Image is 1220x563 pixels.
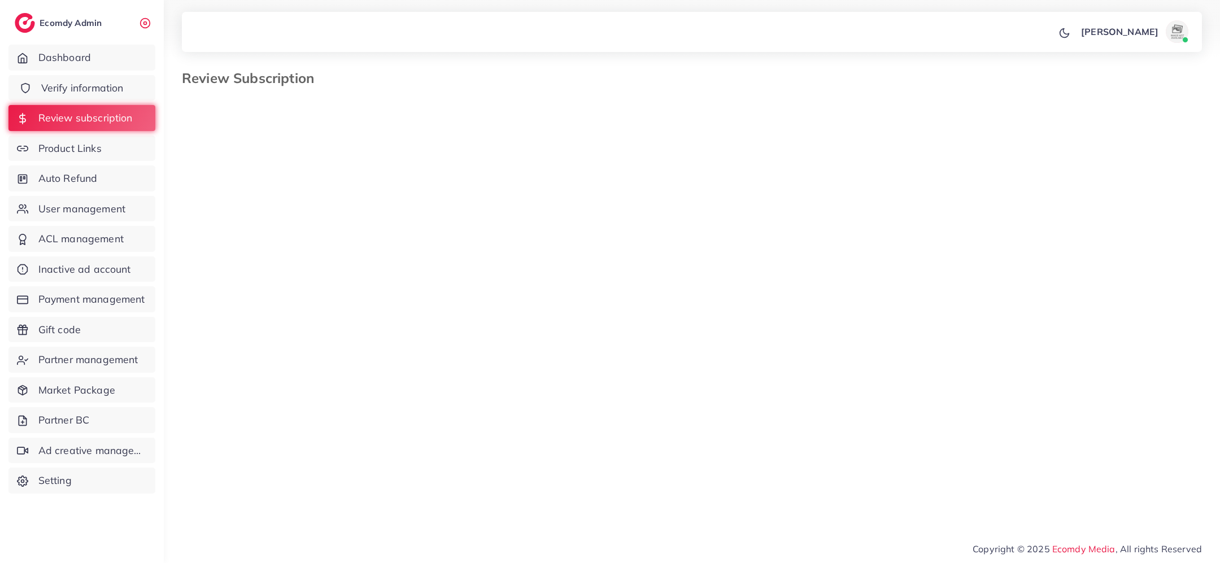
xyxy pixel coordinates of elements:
a: ACL management [8,226,155,252]
a: Payment management [8,286,155,312]
a: User management [8,196,155,222]
span: Partner BC [38,413,90,427]
span: Review subscription [38,111,133,125]
span: Inactive ad account [38,262,131,277]
a: Verify information [8,75,155,101]
h3: Review Subscription [182,70,323,86]
a: Ecomdy Media [1052,543,1116,555]
span: Setting [38,473,72,488]
span: Market Package [38,383,115,398]
a: Review subscription [8,105,155,131]
span: Auto Refund [38,171,98,186]
a: Setting [8,468,155,494]
a: Partner management [8,347,155,373]
img: logo [15,13,35,33]
span: Product Links [38,141,102,156]
span: Verify information [41,81,124,95]
a: Market Package [8,377,155,403]
span: Partner management [38,352,138,367]
span: ACL management [38,232,124,246]
span: Payment management [38,292,145,307]
a: Inactive ad account [8,256,155,282]
a: Ad creative management [8,438,155,464]
img: avatar [1166,20,1188,43]
a: Gift code [8,317,155,343]
a: Auto Refund [8,165,155,191]
a: [PERSON_NAME]avatar [1075,20,1193,43]
a: Partner BC [8,407,155,433]
span: User management [38,202,125,216]
a: Dashboard [8,45,155,71]
h2: Ecomdy Admin [40,18,104,28]
p: [PERSON_NAME] [1081,25,1158,38]
span: Copyright © 2025 [973,542,1202,556]
span: Gift code [38,322,81,337]
span: Dashboard [38,50,91,65]
a: logoEcomdy Admin [15,13,104,33]
span: Ad creative management [38,443,147,458]
span: , All rights Reserved [1116,542,1202,556]
a: Product Links [8,136,155,162]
